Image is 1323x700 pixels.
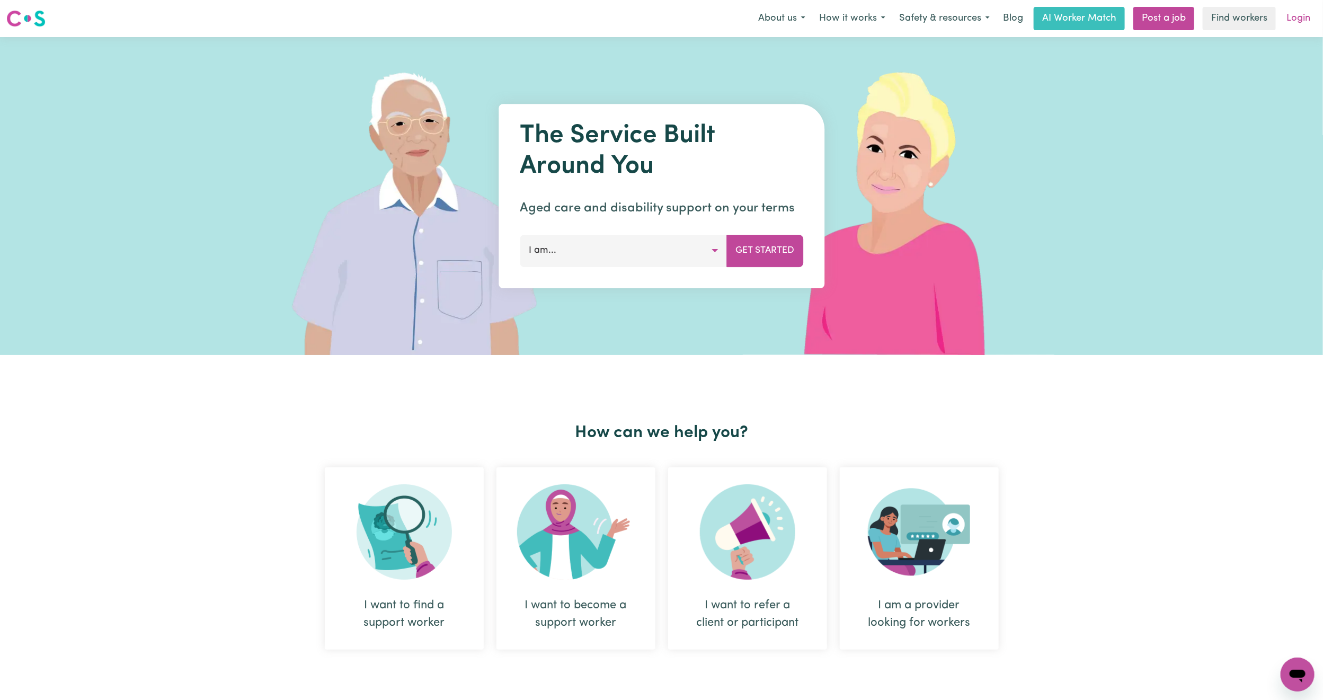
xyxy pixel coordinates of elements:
[1281,658,1315,692] iframe: Button to launch messaging window, conversation in progress
[812,7,892,30] button: How it works
[726,235,803,267] button: Get Started
[865,597,973,632] div: I am a provider looking for workers
[1034,7,1125,30] a: AI Worker Match
[694,597,802,632] div: I want to refer a client or participant
[1280,7,1317,30] a: Login
[840,467,999,650] div: I am a provider looking for workers
[997,7,1029,30] a: Blog
[892,7,997,30] button: Safety & resources
[520,121,803,182] h1: The Service Built Around You
[318,423,1005,443] h2: How can we help you?
[350,597,458,632] div: I want to find a support worker
[520,199,803,218] p: Aged care and disability support on your terms
[868,484,971,580] img: Provider
[668,467,827,650] div: I want to refer a client or participant
[520,235,727,267] button: I am...
[522,597,630,632] div: I want to become a support worker
[517,484,635,580] img: Become Worker
[6,9,46,28] img: Careseekers logo
[700,484,795,580] img: Refer
[751,7,812,30] button: About us
[6,6,46,31] a: Careseekers logo
[357,484,452,580] img: Search
[496,467,655,650] div: I want to become a support worker
[1133,7,1194,30] a: Post a job
[325,467,484,650] div: I want to find a support worker
[1203,7,1276,30] a: Find workers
